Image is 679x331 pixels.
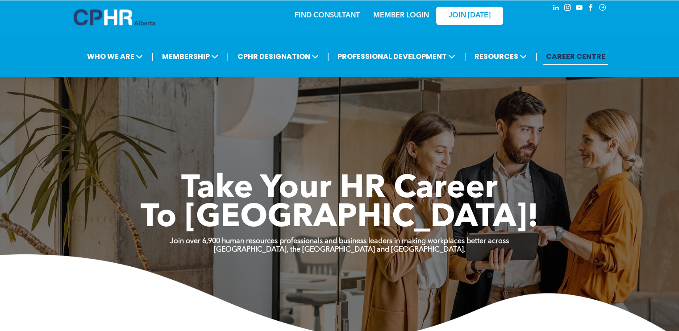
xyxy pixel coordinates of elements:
[464,47,466,66] li: |
[227,47,229,66] li: |
[235,48,321,65] span: CPHR DESIGNATION
[436,7,503,25] a: JOIN [DATE]
[159,48,221,65] span: MEMBERSHIP
[181,173,498,205] span: Take Your HR Career
[563,3,573,15] a: instagram
[472,48,529,65] span: RESOURCES
[449,12,491,20] span: JOIN [DATE]
[373,12,429,19] a: MEMBER LOGIN
[551,3,561,15] a: linkedin
[141,202,539,234] span: To [GEOGRAPHIC_DATA]!
[214,246,466,253] strong: [GEOGRAPHIC_DATA], the [GEOGRAPHIC_DATA] and [GEOGRAPHIC_DATA].
[74,9,155,25] img: A blue and white logo for cp alberta
[586,3,596,15] a: facebook
[295,12,360,19] a: FIND CONSULTANT
[575,3,584,15] a: youtube
[335,48,458,65] span: PROFESSIONAL DEVELOPMENT
[598,3,608,15] a: Social network
[327,47,329,66] li: |
[170,238,509,245] strong: Join over 6,900 human resources professionals and business leaders in making workplaces better ac...
[535,47,537,66] li: |
[84,48,146,65] span: WHO WE ARE
[543,48,608,65] a: CAREER CENTRE
[151,47,154,66] li: |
